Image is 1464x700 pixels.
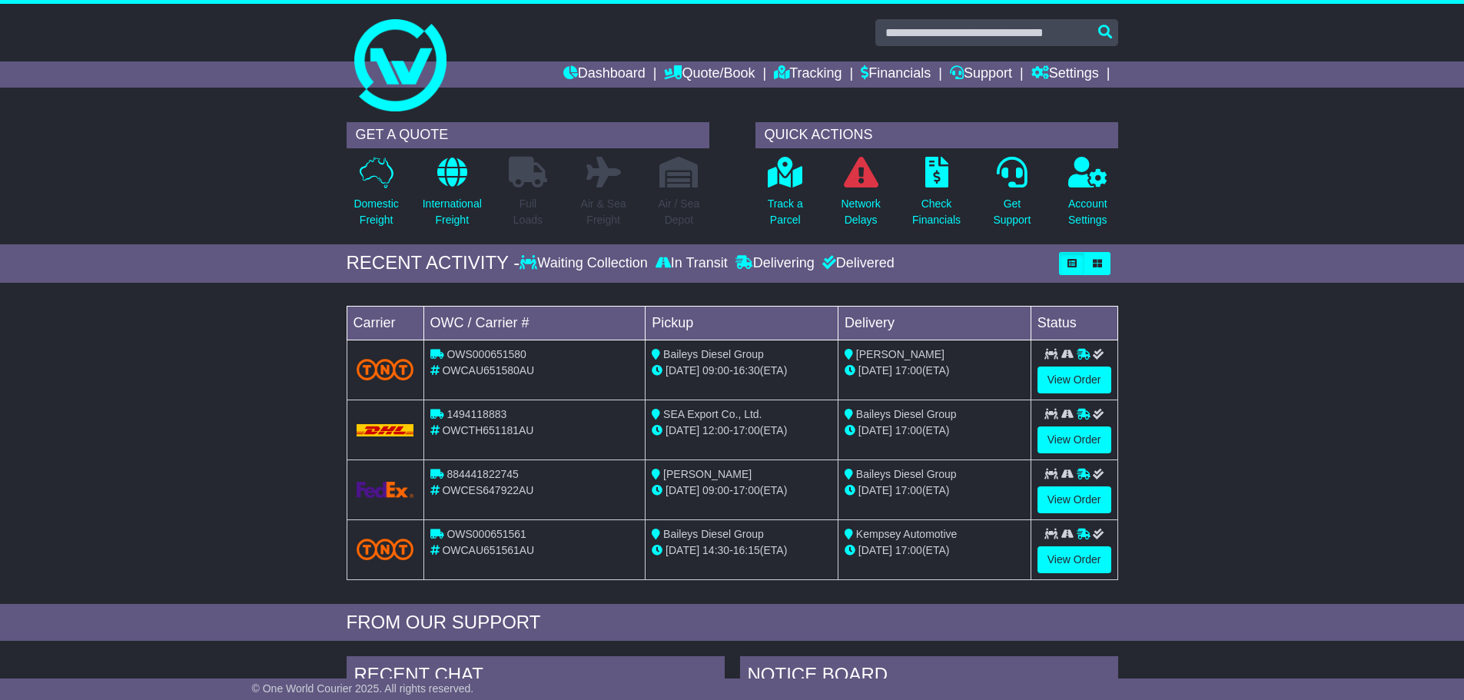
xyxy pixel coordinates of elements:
[659,196,700,228] p: Air / Sea Depot
[652,255,732,272] div: In Transit
[992,156,1031,237] a: GetSupport
[845,483,1024,499] div: (ETA)
[1068,196,1107,228] p: Account Settings
[1037,426,1111,453] a: View Order
[845,423,1024,439] div: (ETA)
[702,544,729,556] span: 14:30
[755,122,1118,148] div: QUICK ACTIONS
[664,61,755,88] a: Quote/Book
[423,306,646,340] td: OWC / Carrier #
[841,196,880,228] p: Network Delays
[357,424,414,436] img: DHL.png
[666,544,699,556] span: [DATE]
[895,484,922,496] span: 17:00
[1037,486,1111,513] a: View Order
[740,656,1118,698] div: NOTICE BOARD
[856,468,957,480] span: Baileys Diesel Group
[666,424,699,436] span: [DATE]
[347,122,709,148] div: GET A QUOTE
[702,364,729,377] span: 09:00
[895,364,922,377] span: 17:00
[912,196,961,228] p: Check Financials
[663,528,764,540] span: Baileys Diesel Group
[347,252,520,274] div: RECENT ACTIVITY -
[347,612,1118,634] div: FROM OUR SUPPORT
[768,196,803,228] p: Track a Parcel
[442,544,534,556] span: OWCAU651561AU
[1037,367,1111,393] a: View Order
[357,539,414,559] img: TNT_Domestic.png
[581,196,626,228] p: Air & Sea Freight
[767,156,804,237] a: Track aParcel
[838,306,1031,340] td: Delivery
[733,364,760,377] span: 16:30
[666,484,699,496] span: [DATE]
[652,542,832,559] div: - (ETA)
[840,156,881,237] a: NetworkDelays
[442,364,534,377] span: OWCAU651580AU
[818,255,895,272] div: Delivered
[845,542,1024,559] div: (ETA)
[442,484,533,496] span: OWCES647922AU
[911,156,961,237] a: CheckFinancials
[347,656,725,698] div: RECENT CHAT
[702,484,729,496] span: 09:00
[442,424,533,436] span: OWCTH651181AU
[447,528,526,540] span: OWS000651561
[563,61,646,88] a: Dashboard
[858,484,892,496] span: [DATE]
[733,424,760,436] span: 17:00
[856,408,957,420] span: Baileys Diesel Group
[357,482,414,498] img: GetCarrierServiceLogo
[1031,306,1117,340] td: Status
[702,424,729,436] span: 12:00
[447,348,526,360] span: OWS000651580
[895,544,922,556] span: 17:00
[993,196,1031,228] p: Get Support
[354,196,398,228] p: Domestic Freight
[845,363,1024,379] div: (ETA)
[858,424,892,436] span: [DATE]
[663,468,752,480] span: [PERSON_NAME]
[347,306,423,340] td: Carrier
[895,424,922,436] span: 17:00
[422,156,483,237] a: InternationalFreight
[509,196,547,228] p: Full Loads
[732,255,818,272] div: Delivering
[357,359,414,380] img: TNT_Domestic.png
[1031,61,1099,88] a: Settings
[252,682,474,695] span: © One World Courier 2025. All rights reserved.
[652,423,832,439] div: - (ETA)
[733,544,760,556] span: 16:15
[423,196,482,228] p: International Freight
[1037,546,1111,573] a: View Order
[447,408,506,420] span: 1494118883
[858,544,892,556] span: [DATE]
[663,408,762,420] span: SEA Export Co., Ltd.
[666,364,699,377] span: [DATE]
[646,306,838,340] td: Pickup
[856,348,944,360] span: [PERSON_NAME]
[950,61,1012,88] a: Support
[733,484,760,496] span: 17:00
[520,255,651,272] div: Waiting Collection
[856,528,958,540] span: Kempsey Automotive
[663,348,764,360] span: Baileys Diesel Group
[774,61,842,88] a: Tracking
[353,156,399,237] a: DomesticFreight
[447,468,518,480] span: 884441822745
[652,483,832,499] div: - (ETA)
[1067,156,1108,237] a: AccountSettings
[861,61,931,88] a: Financials
[858,364,892,377] span: [DATE]
[652,363,832,379] div: - (ETA)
